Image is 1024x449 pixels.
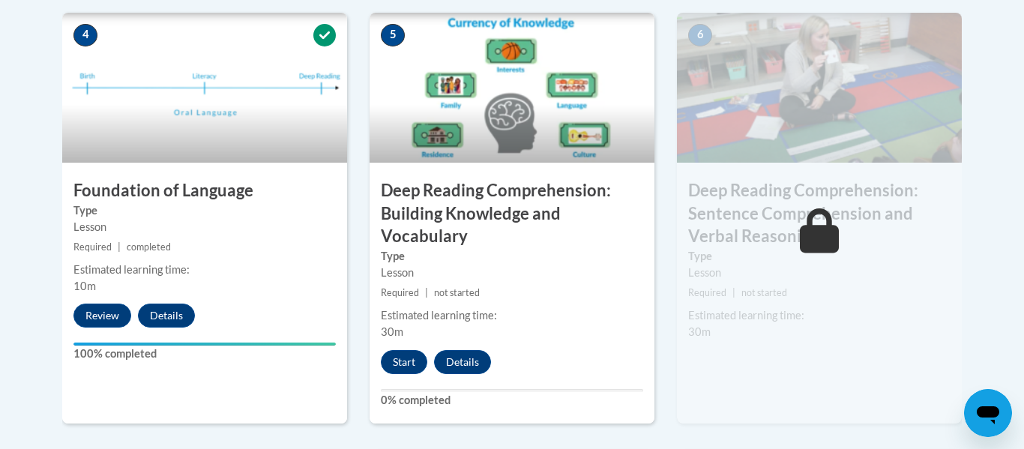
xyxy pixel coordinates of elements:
[73,241,112,253] span: Required
[688,287,726,298] span: Required
[370,13,654,163] img: Course Image
[688,248,951,265] label: Type
[73,202,336,219] label: Type
[381,287,419,298] span: Required
[677,179,962,248] h3: Deep Reading Comprehension: Sentence Comprehension and Verbal Reasoning
[73,280,96,292] span: 10m
[73,346,336,362] label: 100% completed
[381,248,643,265] label: Type
[688,24,712,46] span: 6
[688,265,951,281] div: Lesson
[73,262,336,278] div: Estimated learning time:
[741,287,787,298] span: not started
[127,241,171,253] span: completed
[381,392,643,409] label: 0% completed
[964,389,1012,437] iframe: Button to launch messaging window
[425,287,428,298] span: |
[688,325,711,338] span: 30m
[381,325,403,338] span: 30m
[732,287,735,298] span: |
[688,307,951,324] div: Estimated learning time:
[434,287,480,298] span: not started
[73,24,97,46] span: 4
[73,343,336,346] div: Your progress
[118,241,121,253] span: |
[381,307,643,324] div: Estimated learning time:
[73,219,336,235] div: Lesson
[381,24,405,46] span: 5
[677,13,962,163] img: Course Image
[62,179,347,202] h3: Foundation of Language
[434,350,491,374] button: Details
[381,350,427,374] button: Start
[73,304,131,328] button: Review
[138,304,195,328] button: Details
[62,13,347,163] img: Course Image
[381,265,643,281] div: Lesson
[370,179,654,248] h3: Deep Reading Comprehension: Building Knowledge and Vocabulary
